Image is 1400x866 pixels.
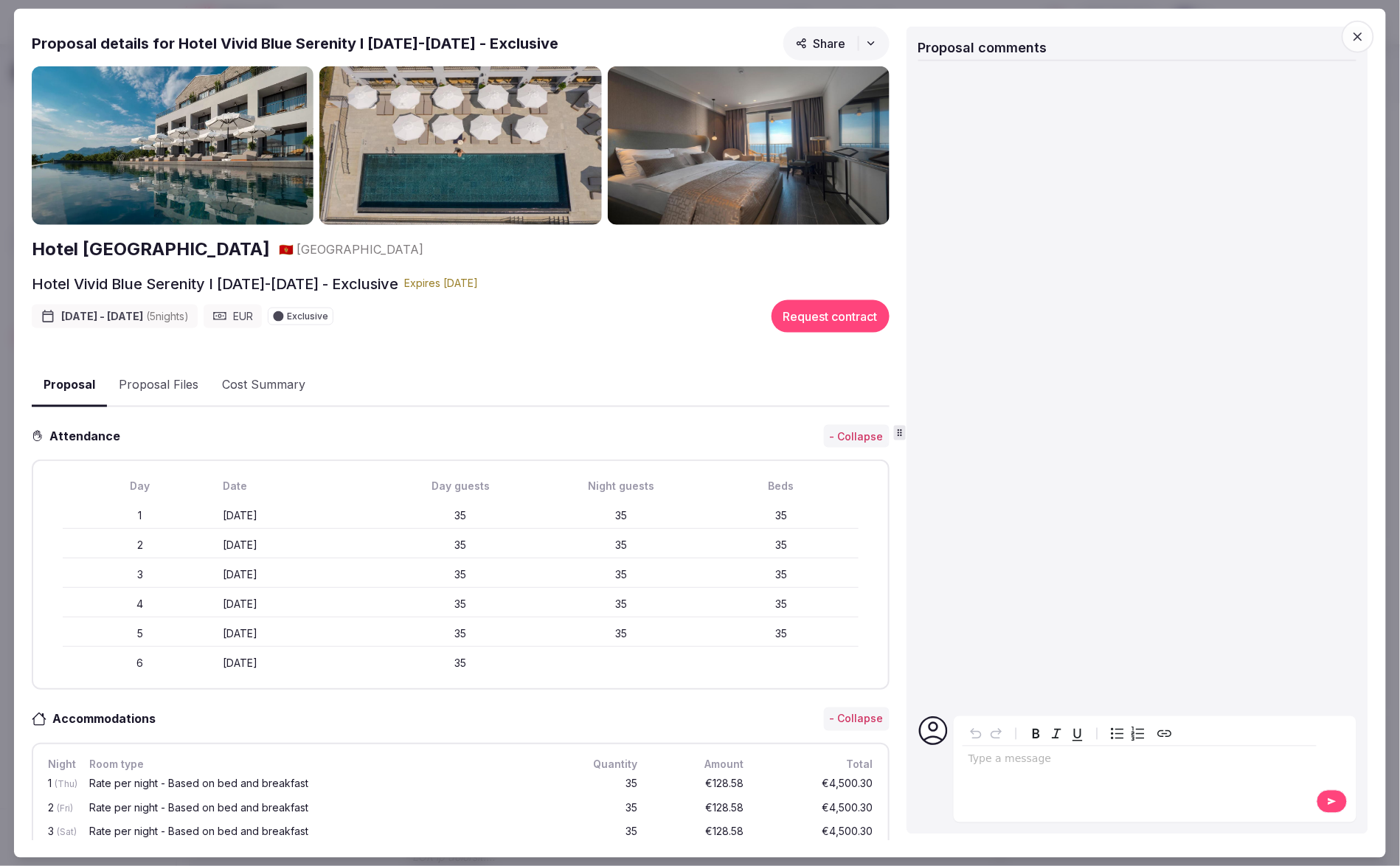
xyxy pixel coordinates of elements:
h2: Hotel Vivid Blue Serenity I [DATE]-[DATE] - Exclusive [32,273,398,294]
div: Night guests [544,479,698,493]
div: [DATE] [223,508,377,523]
div: €128.58 [652,823,746,842]
span: [GEOGRAPHIC_DATA] [297,240,423,257]
div: 35 [544,508,698,523]
div: Day guests [384,479,538,493]
div: 35 [704,567,858,582]
div: 35 [384,538,538,552]
button: Italic [1047,723,1067,744]
div: Quantity [569,756,640,772]
div: 35 [384,626,538,641]
div: toggle group [1107,723,1148,744]
div: 35 [569,799,640,817]
div: 2 [45,799,74,817]
div: €128.58 [652,799,746,817]
div: [DATE] [223,597,377,612]
div: 6 [63,656,217,671]
div: [DATE] [223,656,377,671]
button: Share [783,27,890,60]
div: 3 [45,823,74,842]
div: 1 [45,775,74,794]
h3: Accommodations [46,710,170,728]
div: 35 [569,775,640,794]
button: Underline [1067,723,1088,744]
div: [DATE] [223,538,377,552]
div: €4,500.30 [758,823,876,842]
h3: Attendance [44,427,132,445]
div: Total [758,756,876,772]
img: Gallery photo 1 [32,66,313,225]
button: - Collapse [824,707,890,731]
span: (Thu) [55,778,77,789]
div: 5 [63,626,217,641]
h2: Proposal details for Hotel Vivid Blue Serenity I [DATE]-[DATE] - Exclusive [32,33,558,54]
div: 35 [704,626,858,641]
span: Exclusive [287,311,328,320]
div: 35 [544,626,698,641]
div: 3 [63,567,217,582]
button: 🇲🇪 [279,240,294,257]
div: 1 [63,508,217,523]
div: Rate per night - Based on bed and breakfast [89,826,555,836]
div: 35 [384,597,538,612]
div: 2 [63,538,217,552]
span: Share [796,36,846,51]
div: Expire s [DATE] [404,276,478,291]
button: Create link [1154,723,1175,744]
div: 4 [63,597,217,612]
div: Room type [86,756,558,772]
button: Bulleted list [1107,723,1128,744]
div: Amount [652,756,746,772]
button: - Collapse [824,424,890,448]
button: Proposal Files [107,364,210,406]
div: [DATE] [223,626,377,641]
div: Rate per night - Based on bed and breakfast [89,802,555,812]
div: €4,500.30 [758,799,876,817]
div: €128.58 [652,775,746,794]
div: 35 [384,656,538,671]
div: 35 [384,508,538,523]
div: €4,500.30 [758,775,876,794]
button: Bold [1026,723,1047,744]
span: (Sat) [57,826,77,837]
div: 35 [704,597,858,612]
button: Numbered list [1128,723,1148,744]
img: Gallery photo 2 [319,66,601,225]
div: Beds [704,479,858,493]
button: Cost Summary [210,364,317,406]
div: 35 [544,597,698,612]
div: 35 [704,508,858,523]
div: editable markdown [963,746,1317,775]
div: 35 [544,538,698,552]
a: Hotel [GEOGRAPHIC_DATA] [32,237,270,262]
div: Date [223,479,377,493]
button: Proposal [32,363,107,406]
span: [DATE] - [DATE] [61,309,189,324]
img: Gallery photo 3 [608,66,890,225]
div: 35 [544,567,698,582]
span: 🇲🇪 [279,241,294,256]
div: Night [45,756,74,772]
div: Rate per night - Based on bed and breakfast [89,778,555,789]
span: (Fri) [57,802,73,813]
div: 35 [384,567,538,582]
div: EUR [204,304,262,328]
div: [DATE] [223,567,377,582]
div: 35 [569,823,640,842]
span: Proposal comments [918,40,1047,55]
span: ( 5 night s ) [146,310,189,322]
div: Day [63,479,217,493]
div: 35 [704,538,858,552]
button: Request contract [772,299,890,332]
